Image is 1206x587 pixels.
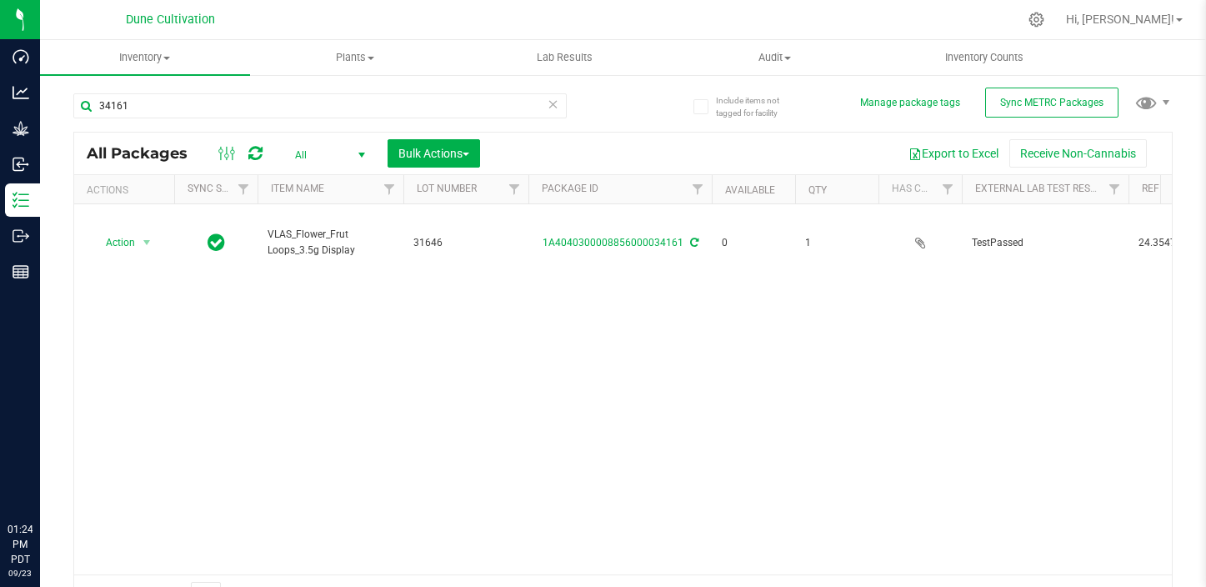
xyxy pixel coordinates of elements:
[13,263,29,280] inline-svg: Reports
[87,144,204,163] span: All Packages
[878,175,962,204] th: Has COA
[13,156,29,173] inline-svg: Inbound
[1101,175,1128,203] a: Filter
[208,231,225,254] span: In Sync
[934,175,962,203] a: Filter
[860,96,960,110] button: Manage package tags
[73,93,567,118] input: Search Package ID, Item Name, SKU, Lot or Part Number...
[250,40,460,75] a: Plants
[13,84,29,101] inline-svg: Analytics
[670,50,878,65] span: Audit
[923,50,1046,65] span: Inventory Counts
[716,94,799,119] span: Include items not tagged for facility
[548,93,559,115] span: Clear
[808,184,827,196] a: Qty
[413,235,518,251] span: 31646
[985,88,1118,118] button: Sync METRC Packages
[975,183,1106,194] a: External Lab Test Result
[8,522,33,567] p: 01:24 PM PDT
[137,231,158,254] span: select
[398,147,469,160] span: Bulk Actions
[688,237,698,248] span: Sync from Compliance System
[87,184,168,196] div: Actions
[13,48,29,65] inline-svg: Dashboard
[388,139,480,168] button: Bulk Actions
[501,175,528,203] a: Filter
[1066,13,1174,26] span: Hi, [PERSON_NAME]!
[126,13,215,27] span: Dune Cultivation
[268,227,393,258] span: VLAS_Flower_Frut Loops_3.5g Display
[543,237,683,248] a: 1A4040300008856000034161
[542,183,598,194] a: Package ID
[1000,97,1103,108] span: Sync METRC Packages
[271,183,324,194] a: Item Name
[684,175,712,203] a: Filter
[1026,12,1047,28] div: Manage settings
[13,228,29,244] inline-svg: Outbound
[251,50,459,65] span: Plants
[188,183,252,194] a: Sync Status
[725,184,775,196] a: Available
[417,183,477,194] a: Lot Number
[230,175,258,203] a: Filter
[13,120,29,137] inline-svg: Grow
[972,235,1118,251] span: TestPassed
[805,235,868,251] span: 1
[460,40,670,75] a: Lab Results
[1009,139,1147,168] button: Receive Non-Cannabis
[722,235,785,251] span: 0
[13,192,29,208] inline-svg: Inventory
[17,454,67,504] iframe: Resource center
[669,40,879,75] a: Audit
[898,139,1009,168] button: Export to Excel
[879,40,1089,75] a: Inventory Counts
[514,50,615,65] span: Lab Results
[376,175,403,203] a: Filter
[91,231,136,254] span: Action
[40,40,250,75] a: Inventory
[40,50,250,65] span: Inventory
[8,567,33,579] p: 09/23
